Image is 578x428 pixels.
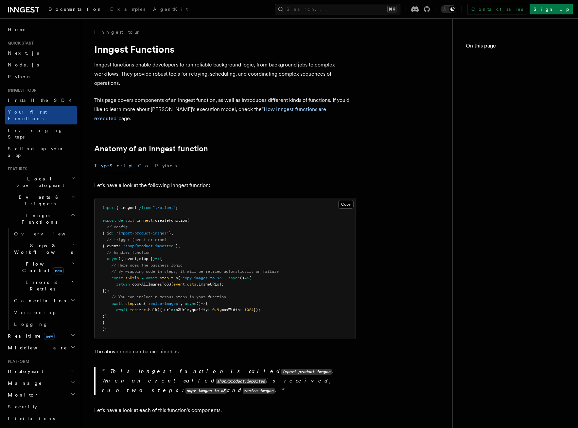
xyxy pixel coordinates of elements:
[5,380,42,386] span: Manage
[116,205,141,210] span: { inngest }
[107,237,166,242] span: // trigger (event or cron)
[118,218,134,223] span: default
[149,2,192,18] a: AgentKit
[11,240,77,258] button: Steps & Workflows
[11,279,71,292] span: Errors & Retries
[125,301,134,306] span: step
[243,388,275,394] code: resize-images
[141,276,144,280] span: =
[8,26,26,33] span: Home
[5,210,77,228] button: Inngest Functions
[14,231,81,236] span: Overview
[146,276,157,280] span: await
[216,379,266,384] code: shop/product.imported
[221,307,240,312] span: maxWidth
[125,276,139,280] span: s3Urls
[11,297,68,304] span: Cancellation
[153,205,176,210] span: "./client"
[137,256,139,261] span: ,
[11,242,73,255] span: Steps & Workflows
[94,158,133,173] button: TypeScript
[187,282,196,287] span: data
[116,231,169,235] span: "import-product-images"
[466,42,565,52] h4: On this page
[5,166,27,172] span: Features
[205,301,208,306] span: {
[112,263,183,268] span: // Here goes the business logic
[8,98,76,103] span: Install the SDK
[8,128,63,140] span: Leveraging Steps
[107,250,150,255] span: // handler function
[212,307,219,312] span: 0.9
[5,228,77,330] div: Inngest Functions
[176,205,178,210] span: ;
[116,282,130,287] span: return
[8,404,37,409] span: Security
[134,301,144,306] span: .run
[11,276,77,295] button: Errors & Retries
[185,282,187,287] span: .
[244,276,249,280] span: =>
[176,244,178,248] span: }
[102,288,109,293] span: });
[11,228,77,240] a: Overview
[228,276,240,280] span: async
[5,143,77,161] a: Setting up your app
[5,392,39,398] span: Monitor
[185,388,227,394] code: copy-images-to-s3
[178,276,180,280] span: (
[173,282,185,287] span: event
[5,94,77,106] a: Install the SDK
[387,6,396,12] kbd: ⌘K
[11,307,77,318] a: Versioning
[281,369,332,375] code: import-product-images
[240,276,244,280] span: ()
[189,307,192,312] span: ,
[11,258,77,276] button: Flow Controlnew
[94,406,356,415] p: Let's have a look at each of this function's components.
[137,218,153,223] span: inngest
[176,307,189,312] span: s3Urls
[94,60,356,88] p: Inngest functions enable developers to run reliable background logic, from background jobs to com...
[14,310,57,315] span: Versioning
[102,320,105,325] span: }
[44,2,106,18] a: Documentation
[5,368,43,375] span: Deployment
[5,176,71,189] span: Local Development
[5,106,77,124] a: Your first Functions
[155,158,179,173] button: Python
[94,96,356,123] p: This page covers components of an Inngest function, as well as introduces different kinds of func...
[14,322,48,327] span: Logging
[5,173,77,191] button: Local Development
[141,205,150,210] span: from
[185,301,196,306] span: async
[196,301,201,306] span: ()
[94,181,356,190] p: Let's have a look at the following Inngest function:
[102,205,116,210] span: import
[5,330,77,342] button: Realtimenew
[139,256,155,261] span: step })
[5,41,34,46] span: Quick start
[102,231,112,235] span: { id
[224,276,226,280] span: ,
[338,200,354,209] button: Copy
[240,307,242,312] span: :
[249,276,251,280] span: {
[530,4,573,14] a: Sign Up
[8,416,55,421] span: Limitations
[11,295,77,307] button: Cancellation
[219,307,221,312] span: ,
[5,191,77,210] button: Events & Triggers
[178,244,180,248] span: ,
[201,301,205,306] span: =>
[8,62,39,67] span: Node.js
[192,307,208,312] span: quality
[102,314,107,319] span: })
[146,307,157,312] span: .bulk
[48,7,102,12] span: Documentation
[5,359,29,364] span: Platform
[94,43,356,55] h1: Inngest Functions
[169,276,178,280] span: .run
[196,282,224,287] span: .imageURLs);
[5,342,77,354] button: Middleware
